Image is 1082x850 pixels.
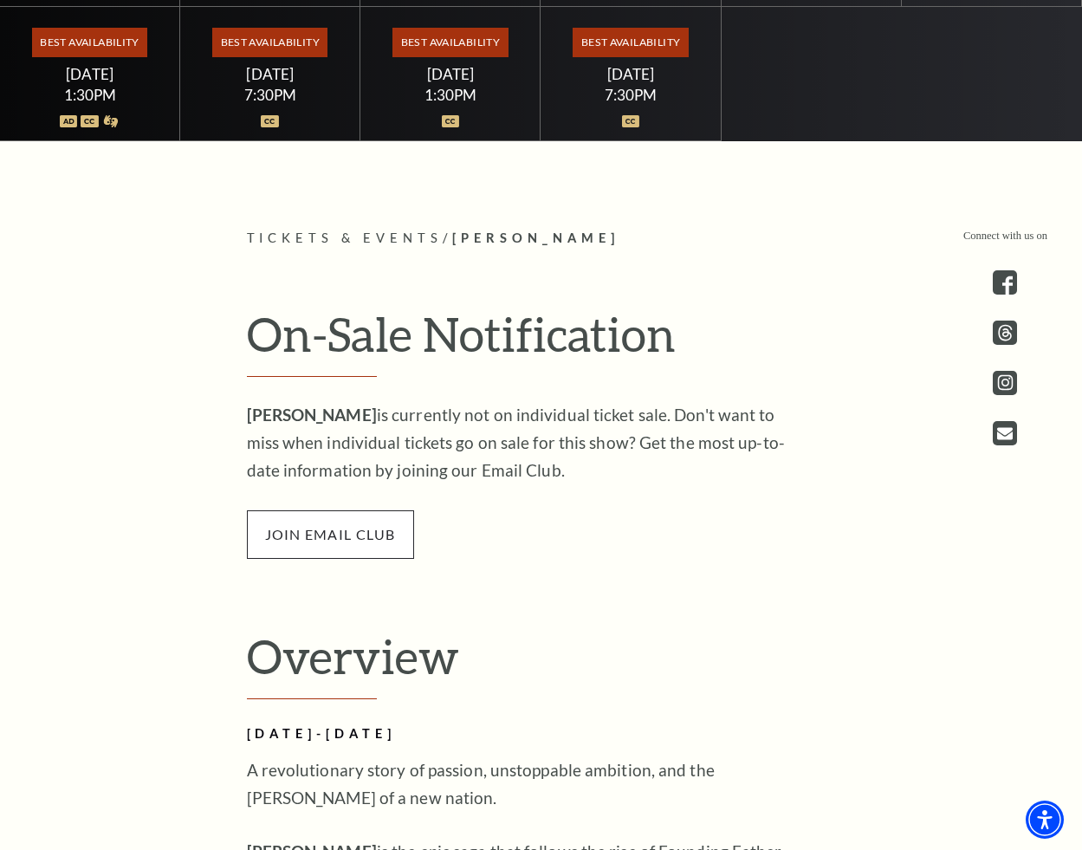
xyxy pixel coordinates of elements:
div: [DATE] [561,65,700,83]
div: [DATE] [381,65,520,83]
a: threads.com - open in a new tab [993,321,1017,345]
p: A revolutionary story of passion, unstoppable ambition, and the [PERSON_NAME] of a new nation. [247,756,810,812]
p: is currently not on individual ticket sale. Don't want to miss when individual tickets go on sale... [247,401,810,484]
h2: Overview [247,628,836,699]
div: 7:30PM [201,88,340,102]
span: join email club [247,510,414,559]
h2: On-Sale Notification [247,306,836,377]
div: 1:30PM [381,88,520,102]
p: / [247,228,836,250]
a: facebook - open in a new tab [993,270,1017,295]
span: Best Availability [573,28,688,57]
p: Connect with us on [963,228,1047,244]
div: [DATE] [201,65,340,83]
span: [PERSON_NAME] [452,230,619,245]
h2: [DATE]-[DATE] [247,723,810,745]
a: join email club [247,523,414,543]
a: Open this option - open in a new tab [993,421,1017,445]
span: Best Availability [32,28,147,57]
div: Accessibility Menu [1026,801,1064,839]
span: Tickets & Events [247,230,444,245]
strong: [PERSON_NAME] [247,405,377,425]
div: [DATE] [21,65,159,83]
div: 7:30PM [561,88,700,102]
span: Best Availability [212,28,327,57]
div: 1:30PM [21,88,159,102]
a: instagram - open in a new tab [993,371,1017,395]
span: Best Availability [392,28,508,57]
